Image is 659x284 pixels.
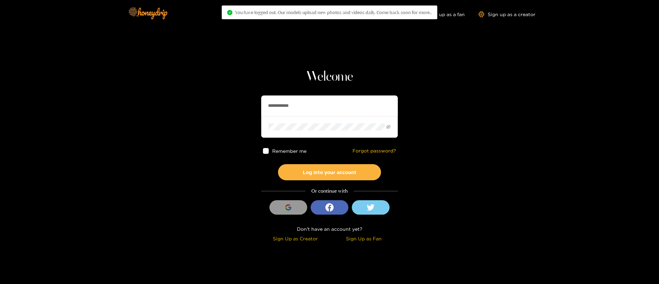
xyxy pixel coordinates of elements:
a: Forgot password? [352,148,396,154]
span: eye-invisible [386,125,391,129]
a: Sign up as a fan [418,11,465,17]
button: Log into your account [278,164,381,180]
span: You have logged out. Our models upload new photos and videos daily. Come back soon for more.. [235,10,432,15]
span: Remember me [272,148,307,154]
h1: Welcome [261,69,398,85]
a: Sign up as a creator [478,11,535,17]
div: Sign Up as Fan [331,235,396,242]
div: Or continue with [261,187,398,195]
div: Don't have an account yet? [261,225,398,233]
div: Sign Up as Creator [263,235,328,242]
span: check-circle [227,10,232,15]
